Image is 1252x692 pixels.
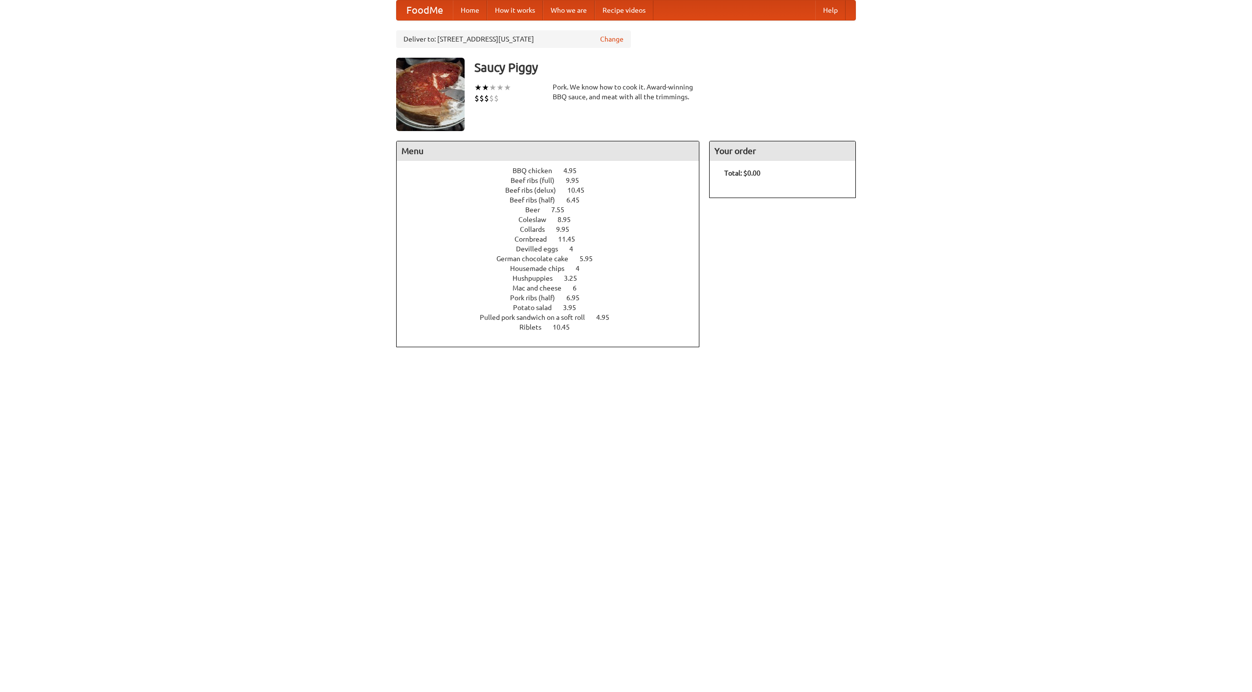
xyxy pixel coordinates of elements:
li: ★ [474,82,482,93]
span: BBQ chicken [513,167,562,175]
li: ★ [489,82,496,93]
span: Cornbread [514,235,557,243]
span: Mac and cheese [513,284,571,292]
div: Deliver to: [STREET_ADDRESS][US_STATE] [396,30,631,48]
img: angular.jpg [396,58,465,131]
span: Pork ribs (half) [510,294,565,302]
span: 10.45 [567,186,594,194]
a: Beef ribs (half) 6.45 [510,196,598,204]
a: Mac and cheese 6 [513,284,595,292]
span: 11.45 [558,235,585,243]
span: Collards [520,225,555,233]
span: Housemade chips [510,265,574,272]
span: German chocolate cake [496,255,578,263]
a: FoodMe [397,0,453,20]
a: Collards 9.95 [520,225,587,233]
span: Beer [525,206,550,214]
a: Coleslaw 8.95 [518,216,589,223]
a: Beef ribs (full) 9.95 [511,177,597,184]
li: ★ [482,82,489,93]
li: $ [474,93,479,104]
li: $ [479,93,484,104]
a: BBQ chicken 4.95 [513,167,595,175]
span: Coleslaw [518,216,556,223]
span: Beef ribs (full) [511,177,564,184]
span: 6 [573,284,586,292]
a: Riblets 10.45 [519,323,588,331]
span: Potato salad [513,304,561,312]
span: 8.95 [558,216,581,223]
span: 10.45 [553,323,580,331]
h4: Menu [397,141,699,161]
span: Devilled eggs [516,245,568,253]
span: 9.95 [566,177,589,184]
h4: Your order [710,141,855,161]
a: Recipe videos [595,0,653,20]
a: Help [815,0,846,20]
a: Cornbread 11.45 [514,235,593,243]
span: 4 [576,265,589,272]
a: Devilled eggs 4 [516,245,591,253]
span: Riblets [519,323,551,331]
a: German chocolate cake 5.95 [496,255,611,263]
span: 6.95 [566,294,589,302]
h3: Saucy Piggy [474,58,856,77]
li: $ [494,93,499,104]
a: Hushpuppies 3.25 [513,274,595,282]
a: Beer 7.55 [525,206,582,214]
span: Beef ribs (half) [510,196,565,204]
span: 3.95 [563,304,586,312]
span: 6.45 [566,196,589,204]
span: Pulled pork sandwich on a soft roll [480,313,595,321]
a: Beef ribs (delux) 10.45 [505,186,603,194]
span: Hushpuppies [513,274,562,282]
a: Pork ribs (half) 6.95 [510,294,598,302]
a: Change [600,34,624,44]
a: Home [453,0,487,20]
a: Who we are [543,0,595,20]
a: Housemade chips 4 [510,265,598,272]
li: $ [489,93,494,104]
div: Pork. We know how to cook it. Award-winning BBQ sauce, and meat with all the trimmings. [553,82,699,102]
a: Pulled pork sandwich on a soft roll 4.95 [480,313,627,321]
span: 9.95 [556,225,579,233]
span: 4.95 [596,313,619,321]
li: $ [484,93,489,104]
a: Potato salad 3.95 [513,304,594,312]
span: 7.55 [551,206,574,214]
span: 4 [569,245,583,253]
span: 4.95 [563,167,586,175]
span: 5.95 [580,255,603,263]
span: 3.25 [564,274,587,282]
li: ★ [496,82,504,93]
a: How it works [487,0,543,20]
li: ★ [504,82,511,93]
b: Total: $0.00 [724,169,760,177]
span: Beef ribs (delux) [505,186,566,194]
